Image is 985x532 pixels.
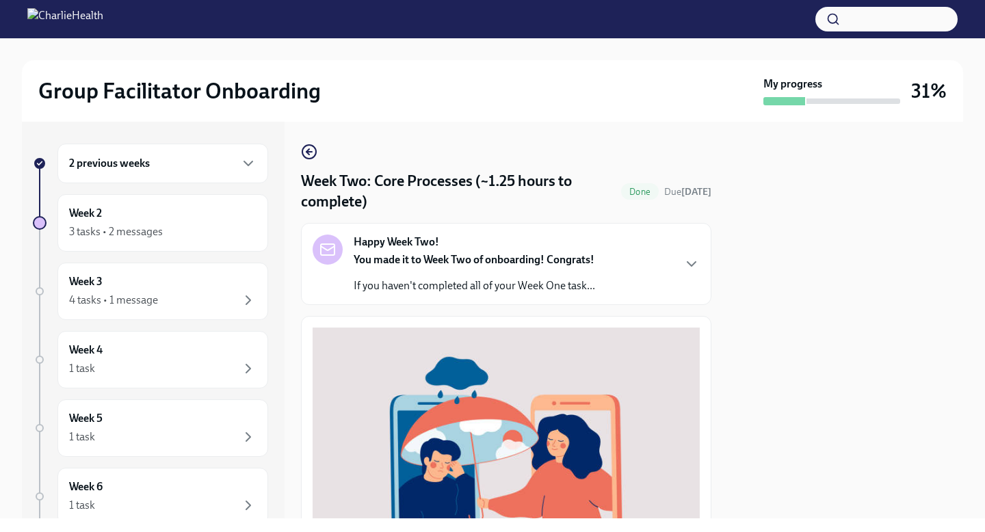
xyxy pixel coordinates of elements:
[763,77,822,92] strong: My progress
[354,278,595,293] p: If you haven't completed all of your Week One task...
[69,274,103,289] h6: Week 3
[33,331,268,388] a: Week 41 task
[69,479,103,494] h6: Week 6
[681,186,711,198] strong: [DATE]
[27,8,103,30] img: CharlieHealth
[354,235,439,250] strong: Happy Week Two!
[69,156,150,171] h6: 2 previous weeks
[57,144,268,183] div: 2 previous weeks
[69,224,163,239] div: 3 tasks • 2 messages
[33,194,268,252] a: Week 23 tasks • 2 messages
[69,361,95,376] div: 1 task
[911,79,947,103] h3: 31%
[38,77,321,105] h2: Group Facilitator Onboarding
[69,206,102,221] h6: Week 2
[69,293,158,308] div: 4 tasks • 1 message
[69,411,103,426] h6: Week 5
[301,171,616,212] h4: Week Two: Core Processes (~1.25 hours to complete)
[664,185,711,198] span: September 1st, 2025 10:00
[33,263,268,320] a: Week 34 tasks • 1 message
[664,186,711,198] span: Due
[69,498,95,513] div: 1 task
[33,468,268,525] a: Week 61 task
[69,429,95,444] div: 1 task
[69,343,103,358] h6: Week 4
[33,399,268,457] a: Week 51 task
[621,187,659,197] span: Done
[354,253,594,266] strong: You made it to Week Two of onboarding! Congrats!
